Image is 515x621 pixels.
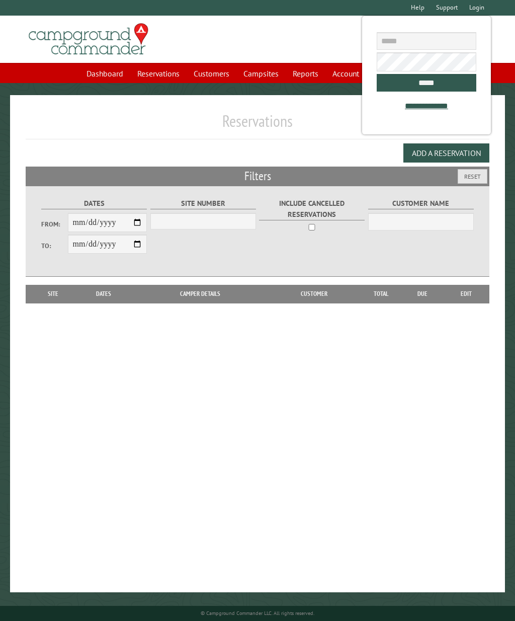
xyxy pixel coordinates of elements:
th: Site [31,285,75,303]
a: Campsites [237,64,285,83]
label: Dates [41,198,147,209]
th: Total [361,285,401,303]
th: Edit [444,285,489,303]
label: Site Number [150,198,256,209]
label: Include Cancelled Reservations [259,198,365,220]
label: From: [41,219,68,229]
button: Reset [458,169,487,184]
a: Reservations [131,64,186,83]
button: Add a Reservation [403,143,489,163]
a: Dashboard [80,64,129,83]
h1: Reservations [26,111,489,139]
a: Customers [188,64,235,83]
th: Dates [75,285,133,303]
img: Campground Commander [26,20,151,59]
h2: Filters [26,167,489,186]
label: Customer Name [368,198,474,209]
th: Customer [268,285,361,303]
a: Account [326,64,365,83]
a: Reports [287,64,324,83]
small: © Campground Commander LLC. All rights reserved. [201,610,314,616]
label: To: [41,241,68,251]
th: Due [401,285,444,303]
th: Camper Details [133,285,268,303]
